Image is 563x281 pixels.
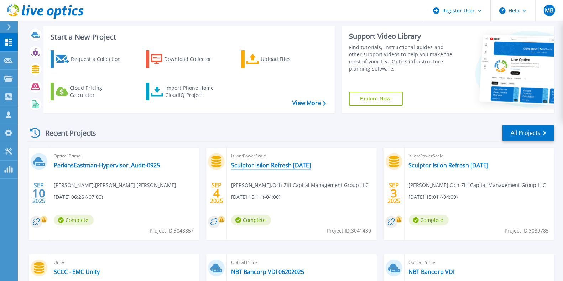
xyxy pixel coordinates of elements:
[54,162,160,169] a: PerkinsEastman-Hypervisor_Audit-0925
[545,7,553,13] span: MB
[231,152,372,160] span: Isilon/PowerScale
[54,152,195,160] span: Optical Prime
[54,193,103,201] span: [DATE] 06:26 (-07:00)
[349,32,456,41] div: Support Video Library
[231,193,280,201] span: [DATE] 15:11 (-04:00)
[409,162,489,169] a: Sculptor Isilon Refresh [DATE]
[27,124,106,142] div: Recent Projects
[150,227,194,235] span: Project ID: 3048857
[54,259,195,266] span: Unity
[349,92,403,106] a: Explore Now!
[387,180,401,206] div: SEP 2025
[54,181,176,189] span: [PERSON_NAME] , [PERSON_NAME] [PERSON_NAME]
[391,190,397,196] span: 3
[54,215,94,225] span: Complete
[241,50,321,68] a: Upload Files
[409,193,458,201] span: [DATE] 15:01 (-04:00)
[70,84,127,99] div: Cloud Pricing Calculator
[502,125,554,141] a: All Projects
[32,190,45,196] span: 10
[51,83,130,100] a: Cloud Pricing Calculator
[71,52,128,66] div: Request a Collection
[505,227,549,235] span: Project ID: 3039785
[210,180,223,206] div: SEP 2025
[261,52,318,66] div: Upload Files
[409,259,550,266] span: Optical Prime
[51,50,130,68] a: Request a Collection
[231,181,369,189] span: [PERSON_NAME] , Och-Ziff Capital Management Group LLC
[409,181,546,189] span: [PERSON_NAME] , Och-Ziff Capital Management Group LLC
[32,180,46,206] div: SEP 2025
[292,100,325,106] a: View More
[409,215,449,225] span: Complete
[231,268,304,275] a: NBT Bancorp VDI 06202025
[409,152,550,160] span: Isilon/PowerScale
[349,44,456,72] div: Find tutorials, instructional guides and other support videos to help you make the most of your L...
[146,50,225,68] a: Download Collector
[231,162,311,169] a: Sculptor isilon Refresh [DATE]
[231,259,372,266] span: Optical Prime
[231,215,271,225] span: Complete
[213,190,220,196] span: 4
[409,268,455,275] a: NBT Bancorp VDI
[327,227,371,235] span: Project ID: 3041430
[164,52,221,66] div: Download Collector
[165,84,221,99] div: Import Phone Home CloudIQ Project
[54,268,100,275] a: SCCC - EMC Unity
[51,33,325,41] h3: Start a New Project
